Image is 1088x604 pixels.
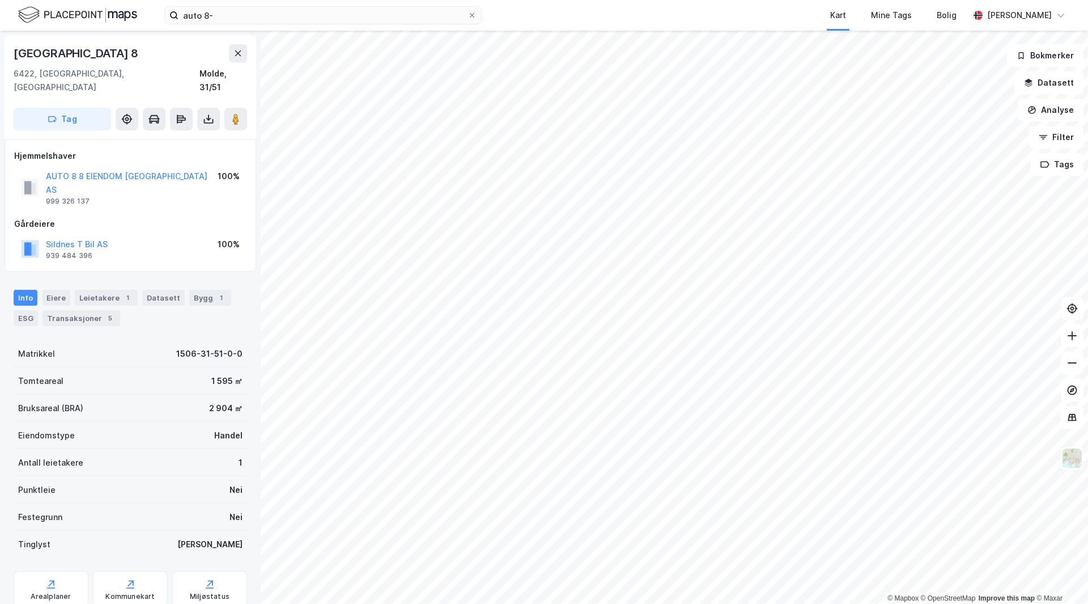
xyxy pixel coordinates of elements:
[1031,550,1088,604] iframe: Chat Widget
[979,594,1035,602] a: Improve this map
[229,483,243,497] div: Nei
[18,402,83,415] div: Bruksareal (BRA)
[104,312,116,324] div: 5
[14,217,246,231] div: Gårdeiere
[18,510,62,524] div: Festegrunn
[229,510,243,524] div: Nei
[46,251,92,260] div: 939 484 396
[211,374,243,388] div: 1 595 ㎡
[218,238,240,251] div: 100%
[214,429,243,442] div: Handel
[122,292,133,303] div: 1
[18,538,50,551] div: Tinglyst
[14,149,246,163] div: Hjemmelshaver
[105,592,155,601] div: Kommunekart
[887,594,919,602] a: Mapbox
[209,402,243,415] div: 2 904 ㎡
[1031,550,1088,604] div: Kontrollprogram for chat
[1014,71,1083,94] button: Datasett
[218,170,240,183] div: 100%
[1018,99,1083,121] button: Analyse
[937,9,957,22] div: Bolig
[14,108,111,130] button: Tag
[18,483,56,497] div: Punktleie
[14,44,141,62] div: [GEOGRAPHIC_DATA] 8
[1029,126,1083,149] button: Filter
[215,292,227,303] div: 1
[871,9,912,22] div: Mine Tags
[18,347,55,361] div: Matrikkel
[189,290,231,306] div: Bygg
[830,9,846,22] div: Kart
[31,592,71,601] div: Arealplaner
[46,197,90,206] div: 999 326 137
[921,594,976,602] a: OpenStreetMap
[14,67,199,94] div: 6422, [GEOGRAPHIC_DATA], [GEOGRAPHIC_DATA]
[176,347,243,361] div: 1506-31-51-0-0
[177,538,243,551] div: [PERSON_NAME]
[987,9,1052,22] div: [PERSON_NAME]
[199,67,247,94] div: Molde, 31/51
[18,456,83,470] div: Antall leietakere
[14,310,38,326] div: ESG
[18,429,75,442] div: Eiendomstype
[178,7,467,24] input: Søk på adresse, matrikkel, gårdeiere, leietakere eller personer
[239,456,243,470] div: 1
[75,290,138,306] div: Leietakere
[18,5,137,25] img: logo.f888ab2527a4732fd821a326f86c7f29.svg
[1031,153,1083,176] button: Tags
[1061,447,1083,469] img: Z
[14,290,37,306] div: Info
[190,592,229,601] div: Miljøstatus
[142,290,185,306] div: Datasett
[18,374,63,388] div: Tomteareal
[1007,44,1083,67] button: Bokmerker
[42,310,120,326] div: Transaksjoner
[42,290,70,306] div: Eiere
